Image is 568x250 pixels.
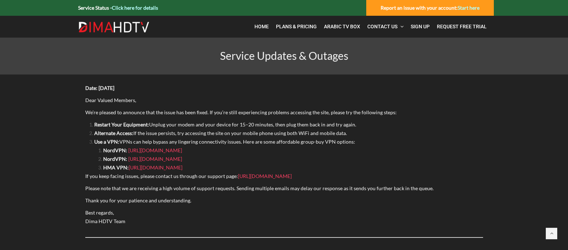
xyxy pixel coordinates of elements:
[407,19,433,34] a: Sign Up
[367,24,397,29] span: Contact Us
[103,164,129,170] strong: HMA VPN:
[251,19,272,34] a: Home
[78,21,150,33] img: Dima HDTV
[85,85,114,91] strong: Date: [DATE]
[437,24,487,29] span: Request Free Trial
[320,19,364,34] a: Arabic TV Box
[324,24,360,29] span: Arabic TV Box
[85,185,434,191] span: Please note that we are receiving a high volume of support requests. Sending multiple emails may ...
[94,130,347,136] span: If the issue persists, try accessing the site on your mobile phone using both WiFi and mobile data.
[85,173,292,179] span: If you keep facing issues, please contact us through our support page:
[94,121,356,128] span: Unplug your modem and your device for 15–20 minutes, then plug them back in and try again.
[128,147,182,153] a: [URL][DOMAIN_NAME]
[85,210,114,216] span: Best regards,
[78,5,158,11] strong: Service Status -
[94,139,355,145] span: VPNs can help bypass any lingering connectivity issues. Here are some affordable group-buy VPN op...
[112,5,158,11] a: Click here for details
[220,49,348,62] span: Service Updates & Outages
[433,19,490,34] a: Request Free Trial
[85,97,136,103] span: Dear Valued Members,
[128,156,182,162] a: [URL][DOMAIN_NAME]
[103,156,127,162] strong: NordVPN:
[411,24,430,29] span: Sign Up
[85,197,191,203] span: Thank you for your patience and understanding.
[238,173,292,179] a: [URL][DOMAIN_NAME]
[458,5,479,11] a: Start here
[272,19,320,34] a: Plans & Pricing
[103,147,127,153] strong: NordVPN:
[546,228,557,239] a: Back to top
[129,164,182,170] a: [URL][DOMAIN_NAME]
[254,24,269,29] span: Home
[94,121,149,128] strong: Restart Your Equipment:
[85,109,397,115] span: We’re pleased to announce that the issue has been fixed. If you’re still experiencing problems ac...
[381,5,479,11] strong: Report an issue with your account:
[85,218,125,224] span: Dima HDTV Team
[94,130,133,136] strong: Alternate Access:
[276,24,317,29] span: Plans & Pricing
[94,139,119,145] strong: Use a VPN:
[364,19,407,34] a: Contact Us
